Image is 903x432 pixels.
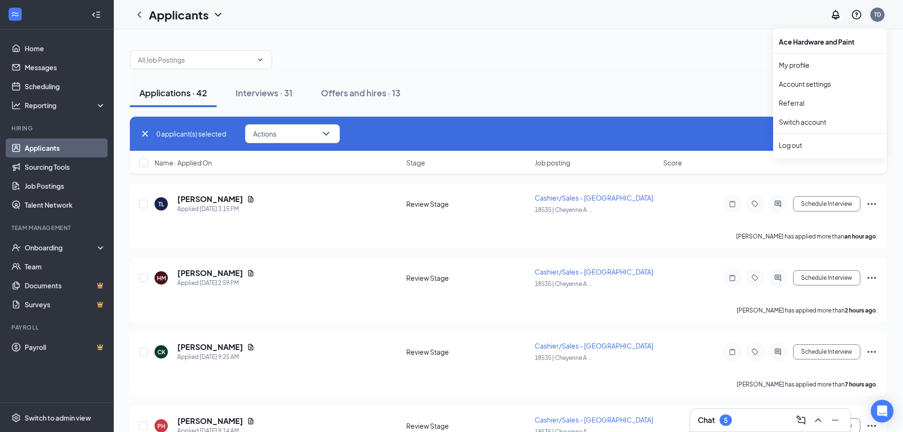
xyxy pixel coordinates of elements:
[866,346,877,358] svg: Ellipses
[772,274,784,282] svg: ActiveChat
[177,352,255,362] div: Applied [DATE] 9:25 AM
[25,195,106,214] a: Talent Network
[737,380,877,388] p: [PERSON_NAME] has applied more than .
[25,39,106,58] a: Home
[535,206,592,213] span: 18535 | Cheyenne A ...
[779,60,881,70] a: My profile
[138,55,253,65] input: All Job Postings
[406,158,425,167] span: Stage
[177,268,243,278] h5: [PERSON_NAME]
[320,128,332,139] svg: ChevronDown
[157,422,165,430] div: PH
[844,233,876,240] b: an hour ago
[134,9,145,20] a: ChevronLeft
[247,417,255,425] svg: Document
[11,224,104,232] div: Team Management
[535,280,592,287] span: 18535 | Cheyenne A ...
[773,32,887,51] div: Ace Hardware and Paint
[25,101,106,110] div: Reporting
[177,416,243,426] h5: [PERSON_NAME]
[10,9,20,19] svg: WorkstreamLogo
[25,276,106,295] a: DocumentsCrown
[236,87,292,99] div: Interviews · 31
[794,413,809,428] button: ComposeMessage
[793,344,860,359] button: Schedule Interview
[779,140,881,150] div: Log out
[811,413,826,428] button: ChevronUp
[406,273,529,283] div: Review Stage
[177,204,255,214] div: Applied [DATE] 3:15 PM
[535,193,653,202] span: Cashier/Sales - [GEOGRAPHIC_DATA]
[25,338,106,357] a: PayrollCrown
[25,157,106,176] a: Sourcing Tools
[793,270,860,285] button: Schedule Interview
[736,232,877,240] p: [PERSON_NAME] has applied more than .
[25,58,106,77] a: Messages
[321,87,401,99] div: Offers and hires · 13
[845,381,876,388] b: 7 hours ago
[845,307,876,314] b: 2 hours ago
[866,420,877,432] svg: Ellipses
[11,124,104,132] div: Hiring
[157,348,165,356] div: CK
[779,98,881,108] a: Referral
[11,243,21,252] svg: UserCheck
[727,348,738,356] svg: Note
[535,415,653,424] span: Cashier/Sales - [GEOGRAPHIC_DATA]
[177,278,255,288] div: Applied [DATE] 2:59 PM
[25,77,106,96] a: Scheduling
[406,421,529,431] div: Review Stage
[155,158,212,167] span: Name · Applied On
[830,414,841,426] svg: Minimize
[25,257,106,276] a: Team
[724,416,728,424] div: 5
[698,415,715,425] h3: Chat
[247,195,255,203] svg: Document
[749,200,761,208] svg: Tag
[874,10,881,18] div: TD
[256,56,264,64] svg: ChevronDown
[25,138,106,157] a: Applicants
[866,198,877,210] svg: Ellipses
[11,323,104,331] div: Payroll
[177,194,243,204] h5: [PERSON_NAME]
[91,10,101,19] svg: Collapse
[663,158,682,167] span: Score
[11,413,21,423] svg: Settings
[535,267,653,276] span: Cashier/Sales - [GEOGRAPHIC_DATA]
[247,269,255,277] svg: Document
[406,347,529,357] div: Review Stage
[139,128,151,139] svg: Cross
[727,200,738,208] svg: Note
[247,343,255,351] svg: Document
[795,414,807,426] svg: ComposeMessage
[177,342,243,352] h5: [PERSON_NAME]
[25,176,106,195] a: Job Postings
[772,348,784,356] svg: ActiveChat
[11,101,21,110] svg: Analysis
[25,413,91,423] div: Switch to admin view
[158,200,164,208] div: TL
[779,79,881,89] a: Account settings
[535,354,592,361] span: 18535 | Cheyenne A ...
[535,158,570,167] span: Job posting
[749,274,761,282] svg: Tag
[727,274,738,282] svg: Note
[772,200,784,208] svg: ActiveChat
[828,413,843,428] button: Minimize
[793,196,860,211] button: Schedule Interview
[25,295,106,314] a: SurveysCrown
[156,129,226,139] span: 0 applicant(s) selected
[245,124,340,143] button: ActionsChevronDown
[406,199,529,209] div: Review Stage
[535,341,653,350] span: Cashier/Sales - [GEOGRAPHIC_DATA]
[779,118,826,126] a: Switch account
[871,400,894,423] div: Open Intercom Messenger
[157,274,166,282] div: HM
[212,9,224,20] svg: ChevronDown
[149,7,209,23] h1: Applicants
[830,9,841,20] svg: Notifications
[866,272,877,284] svg: Ellipses
[851,9,862,20] svg: QuestionInfo
[749,348,761,356] svg: Tag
